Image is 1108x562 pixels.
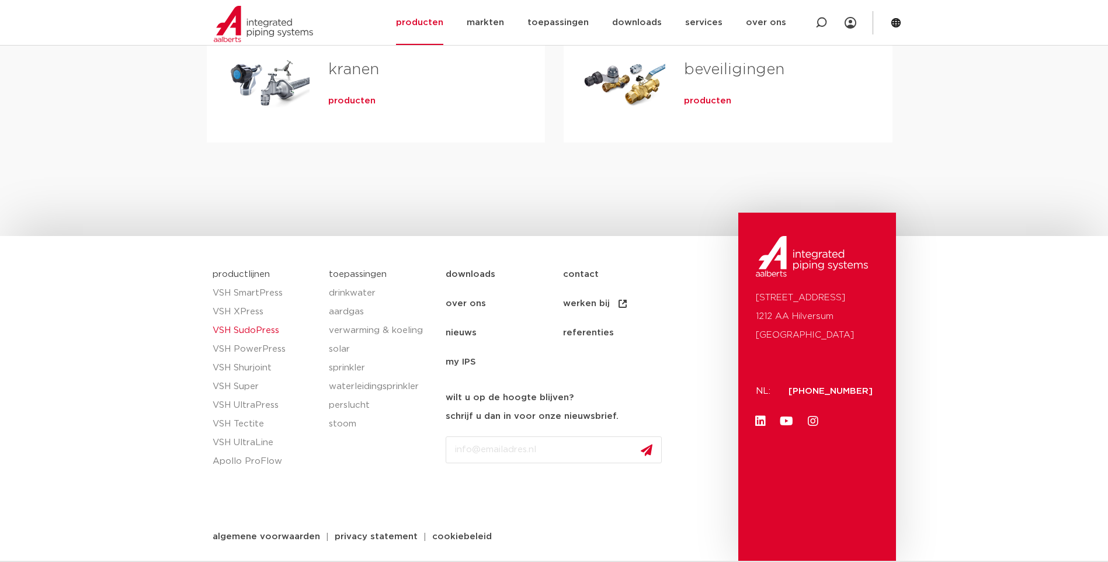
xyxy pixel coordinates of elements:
span: privacy statement [335,532,418,541]
a: VSH UltraLine [213,433,318,452]
a: werken bij [563,289,680,318]
strong: schrijf u dan in voor onze nieuwsbrief. [446,412,619,421]
a: VSH Shurjoint [213,359,318,377]
a: my IPS [446,348,563,377]
a: VSH Super [213,377,318,396]
span: cookiebeleid [432,532,492,541]
a: referenties [563,318,680,348]
span: algemene voorwaarden [213,532,320,541]
a: sprinkler [329,359,434,377]
a: toepassingen [329,270,387,279]
strong: wilt u op de hoogte blijven? [446,393,574,402]
img: send.svg [641,444,652,456]
a: verwarming & koeling [329,321,434,340]
a: kranen [328,62,379,77]
a: privacy statement [326,532,426,541]
a: productlijnen [213,270,270,279]
a: over ons [446,289,563,318]
a: beveiligingen [684,62,784,77]
a: solar [329,340,434,359]
a: waterleidingsprinkler [329,377,434,396]
a: VSH SmartPress [213,284,318,303]
a: aardgas [329,303,434,321]
a: nieuws [446,318,563,348]
a: Apollo ProFlow [213,452,318,471]
a: cookiebeleid [423,532,501,541]
a: producten [684,95,731,107]
a: VSH Tectite [213,415,318,433]
a: producten [328,95,376,107]
a: VSH SudoPress [213,321,318,340]
a: algemene voorwaarden [204,532,329,541]
a: contact [563,260,680,289]
a: VSH PowerPress [213,340,318,359]
a: [PHONE_NUMBER] [789,387,873,396]
a: perslucht [329,396,434,415]
a: stoom [329,415,434,433]
a: downloads [446,260,563,289]
p: NL: [756,382,774,401]
a: VSH UltraPress [213,396,318,415]
input: info@emailadres.nl [446,436,662,463]
p: [STREET_ADDRESS] 1212 AA Hilversum [GEOGRAPHIC_DATA] [756,289,878,345]
iframe: reCAPTCHA [446,473,623,518]
a: drinkwater [329,284,434,303]
nav: Menu [446,260,732,377]
a: VSH XPress [213,303,318,321]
